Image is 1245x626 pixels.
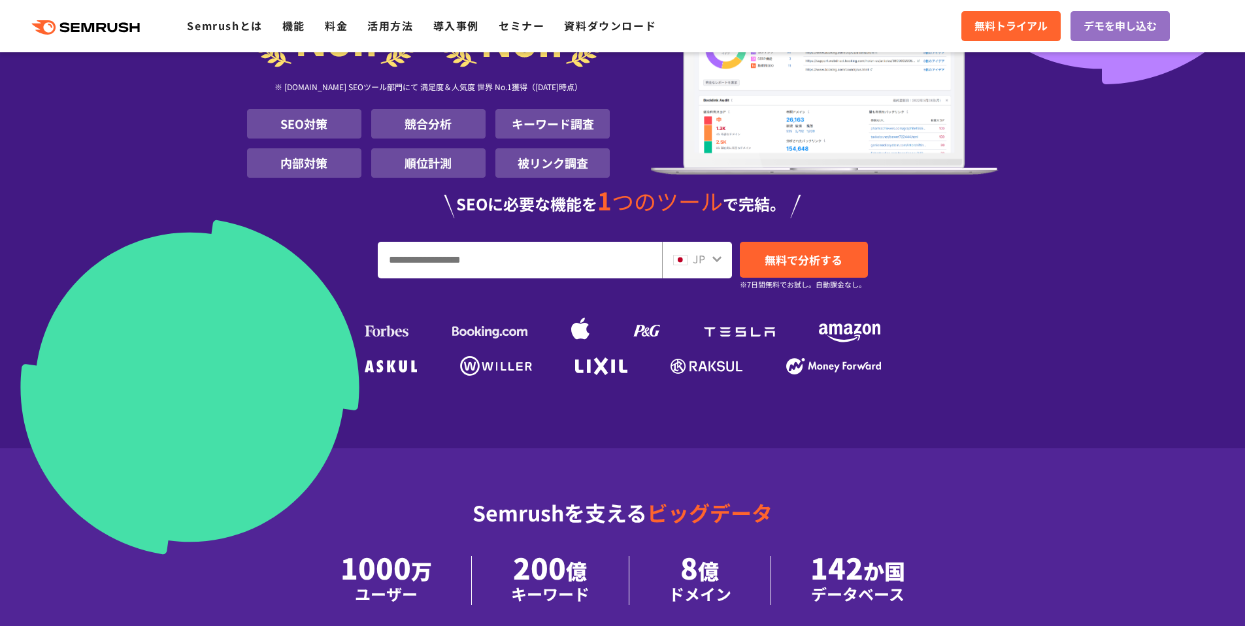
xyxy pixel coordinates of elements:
div: Semrushを支える [247,490,999,556]
span: 1 [597,182,612,218]
a: 資料ダウンロード [564,18,656,33]
div: キーワード [511,582,589,605]
a: セミナー [499,18,544,33]
span: JP [693,251,705,267]
span: デモを申し込む [1084,18,1157,35]
a: Semrushとは [187,18,262,33]
li: 競合分析 [371,109,486,139]
span: 億 [566,555,587,585]
span: 無料で分析する [765,252,842,268]
li: 内部対策 [247,148,361,178]
span: 無料トライアル [974,18,1048,35]
span: か国 [863,555,905,585]
span: 億 [698,555,719,585]
a: 機能 [282,18,305,33]
li: 順位計測 [371,148,486,178]
div: SEOに必要な機能を [247,188,999,218]
li: 被リンク調査 [495,148,610,178]
li: キーワード調査 [495,109,610,139]
div: データベース [810,582,905,605]
input: URL、キーワードを入力してください [378,242,661,278]
li: 200 [472,556,629,605]
a: 無料トライアル [961,11,1061,41]
li: 142 [771,556,944,605]
span: ビッグデータ [647,497,772,527]
li: SEO対策 [247,109,361,139]
a: 活用方法 [367,18,413,33]
a: デモを申し込む [1071,11,1170,41]
small: ※7日間無料でお試し。自動課金なし。 [740,278,866,291]
a: 無料で分析する [740,242,868,278]
span: つのツール [612,185,723,217]
li: 8 [629,556,771,605]
div: ドメイン [669,582,731,605]
div: ※ [DOMAIN_NAME] SEOツール部門にて 満足度＆人気度 世界 No.1獲得（[DATE]時点） [247,67,610,109]
span: で完結。 [723,192,786,215]
a: 料金 [325,18,348,33]
a: 導入事例 [433,18,479,33]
